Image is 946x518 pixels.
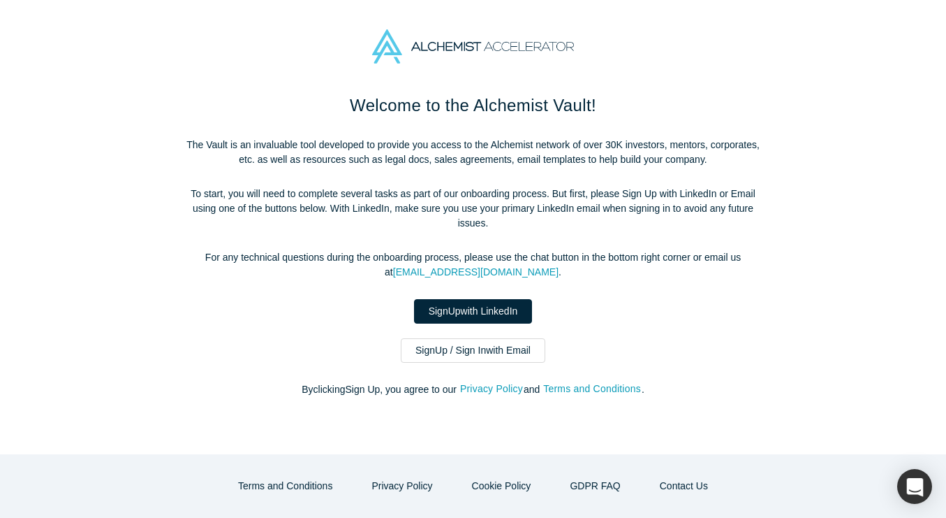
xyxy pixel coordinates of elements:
button: Privacy Policy [357,474,447,498]
p: For any technical questions during the onboarding process, please use the chat button in the bott... [180,250,767,280]
img: Alchemist Accelerator Logo [372,29,573,64]
a: GDPR FAQ [555,474,635,498]
button: Contact Us [645,474,723,498]
a: SignUpwith LinkedIn [414,299,533,324]
a: SignUp / Sign Inwith Email [401,338,545,363]
h1: Welcome to the Alchemist Vault! [180,93,767,118]
button: Cookie Policy [457,474,546,498]
button: Privacy Policy [459,381,524,397]
button: Terms and Conditions [542,381,642,397]
a: [EMAIL_ADDRESS][DOMAIN_NAME] [393,266,559,278]
button: Terms and Conditions [223,474,347,498]
p: The Vault is an invaluable tool developed to provide you access to the Alchemist network of over ... [180,138,767,167]
p: To start, you will need to complete several tasks as part of our onboarding process. But first, p... [180,187,767,231]
p: By clicking Sign Up , you agree to our and . [180,382,767,397]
